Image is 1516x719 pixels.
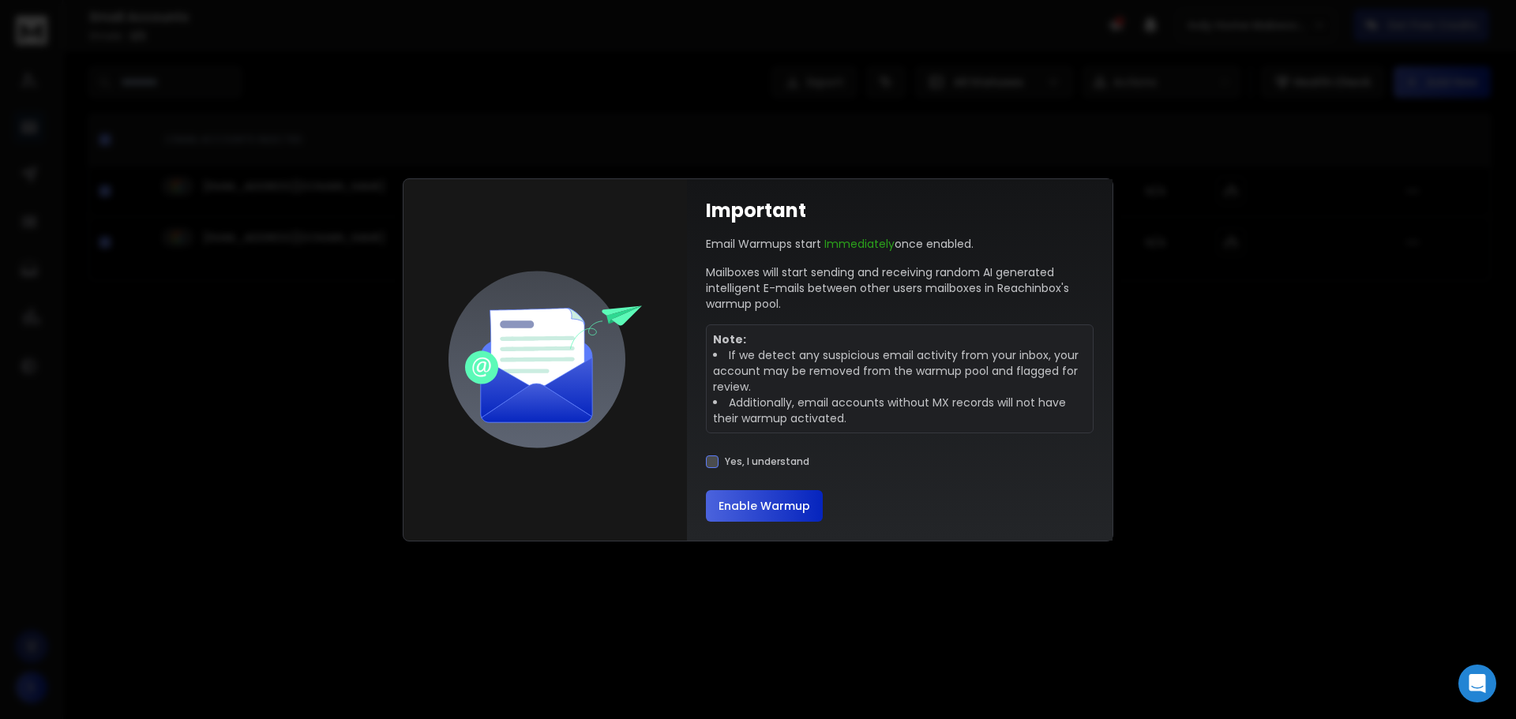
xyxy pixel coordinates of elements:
li: Additionally, email accounts without MX records will not have their warmup activated. [713,395,1086,426]
li: If we detect any suspicious email activity from your inbox, your account may be removed from the ... [713,347,1086,395]
p: Note: [713,331,1086,347]
p: Email Warmups start once enabled. [706,236,974,252]
div: Open Intercom Messenger [1458,665,1496,702]
label: Yes, I understand [725,455,809,468]
p: Mailboxes will start sending and receiving random AI generated intelligent E-mails between other ... [706,264,1094,312]
button: Enable Warmup [706,490,823,522]
h1: Important [706,198,806,223]
span: Immediately [824,236,895,252]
